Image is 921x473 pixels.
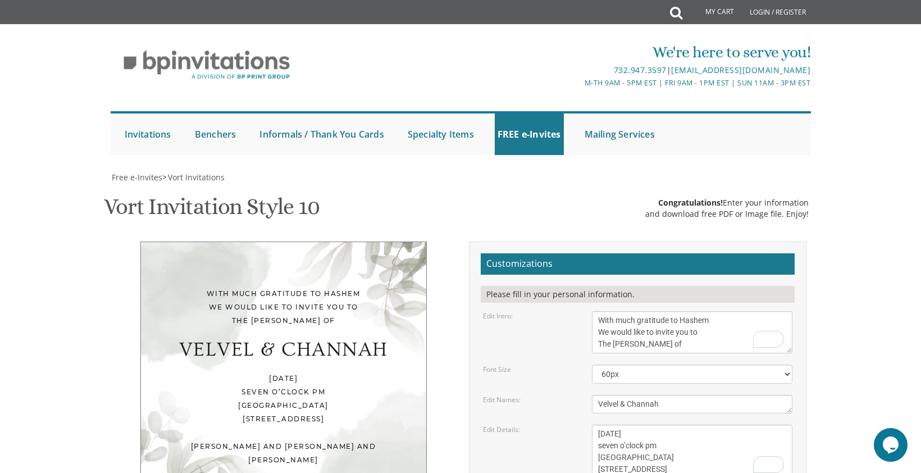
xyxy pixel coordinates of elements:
[483,311,513,321] label: Edit Intro:
[122,113,174,155] a: Invitations
[405,113,477,155] a: Specialty Items
[112,172,162,183] span: Free e-Invites
[344,77,810,89] div: M-Th 9am - 5pm EST | Fri 9am - 1pm EST | Sun 11am - 3pm EST
[344,63,810,77] div: |
[874,428,910,462] iframe: chat widget
[483,425,520,434] label: Edit Details:
[483,365,511,374] label: Font Size
[104,194,319,228] h1: Vort Invitation Style 10
[645,208,809,220] div: and download free PDF or Image file. Enjoy!
[481,253,795,275] h2: Customizations
[344,41,810,63] div: We're here to serve you!
[163,340,404,360] div: Velvel & Channah
[192,113,239,155] a: Benchers
[257,113,386,155] a: Informals / Thank You Cards
[163,287,404,328] div: With much gratitude to Hashem We would like to invite you to The [PERSON_NAME] of
[483,395,521,404] label: Edit Names:
[168,172,225,183] span: Vort Invitations
[163,372,404,426] div: [DATE] seven o’clock pm [GEOGRAPHIC_DATA] [STREET_ADDRESS]
[614,65,667,75] a: 732.947.3597
[645,197,809,208] div: Enter your information
[582,113,658,155] a: Mailing Services
[167,172,225,183] a: Vort Invitations
[681,1,742,24] a: My Cart
[671,65,810,75] a: [EMAIL_ADDRESS][DOMAIN_NAME]
[592,311,793,353] textarea: To enrich screen reader interactions, please activate Accessibility in Grammarly extension settings
[111,172,162,183] a: Free e-Invites
[658,197,723,208] span: Congratulations!
[495,113,564,155] a: FREE e-Invites
[592,395,793,413] textarea: Eliezer & Baila
[111,42,303,88] img: BP Invitation Loft
[163,440,404,467] div: [PERSON_NAME] and [PERSON_NAME] and [PERSON_NAME]
[481,286,795,303] div: Please fill in your personal information.
[162,172,225,183] span: >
